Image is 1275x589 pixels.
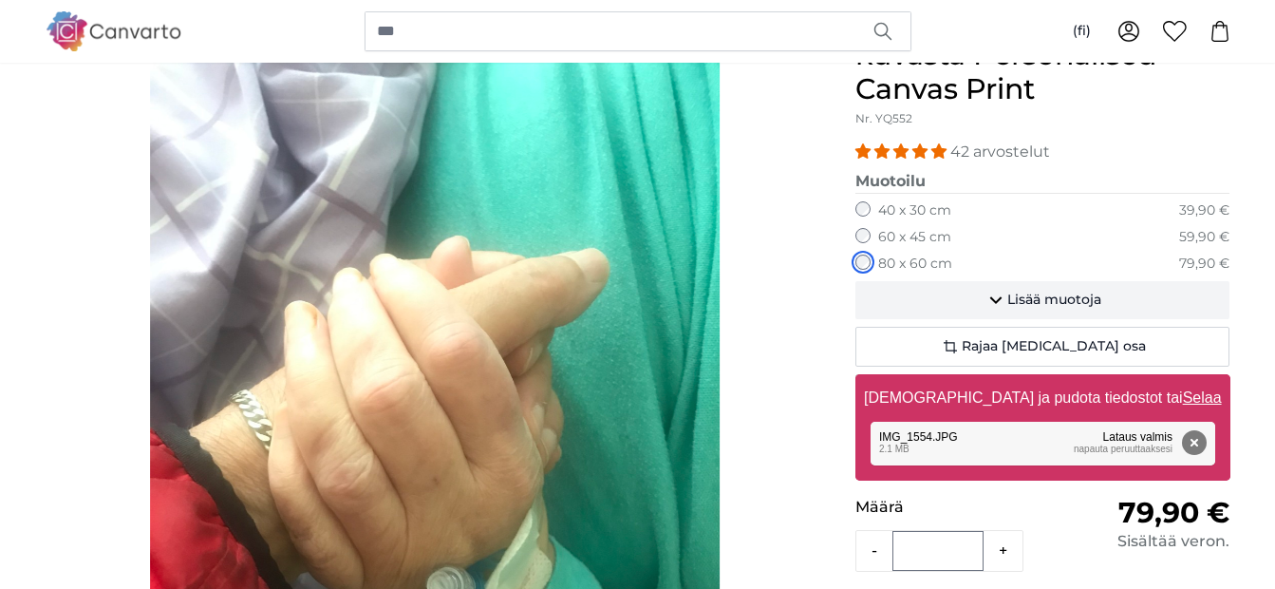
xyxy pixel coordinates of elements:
[1179,201,1229,220] div: 39,90 €
[1182,389,1221,406] u: Selaa
[1058,14,1106,48] button: (fi)
[1007,291,1101,310] span: Lisää muotoja
[1179,228,1229,247] div: 59,90 €
[46,11,182,50] img: Canvarto
[1179,255,1229,274] div: 79,90 €
[855,496,1042,519] p: Määrä
[878,201,951,220] label: 40 x 30 cm
[878,255,952,274] label: 80 x 60 cm
[984,532,1022,570] button: +
[878,228,951,247] label: 60 x 45 cm
[1042,530,1229,553] div: Sisältää veron.
[855,111,912,125] span: Nr. YQ552
[855,327,1230,367] button: Rajaa [MEDICAL_DATA] osa
[950,142,1050,161] span: 42 arvostelut
[855,142,950,161] span: 4.98 stars
[856,379,1228,417] label: [DEMOGRAPHIC_DATA] ja pudota tiedostot tai
[962,337,1146,356] span: Rajaa [MEDICAL_DATA] osa
[1118,495,1229,530] span: 79,90 €
[855,281,1230,319] button: Lisää muotoja
[855,170,1230,194] legend: Muotoilu
[856,532,892,570] button: -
